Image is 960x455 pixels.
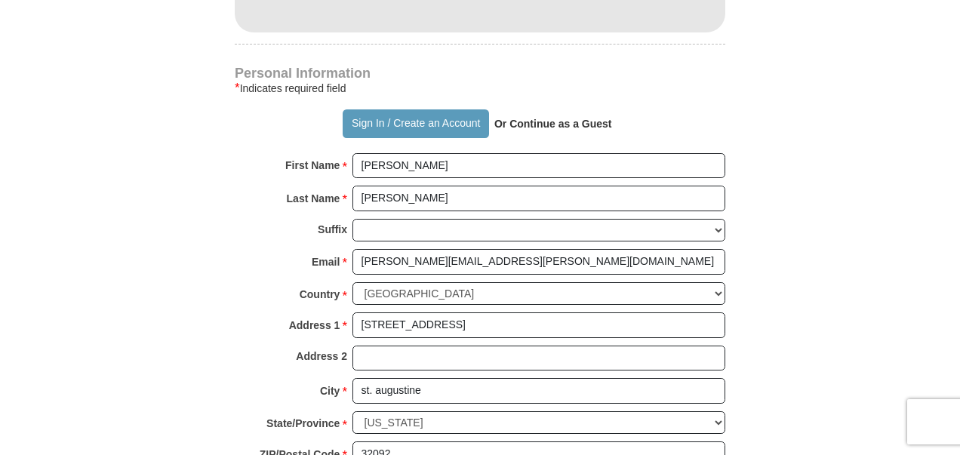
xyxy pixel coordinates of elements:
[235,67,725,79] h4: Personal Information
[235,79,725,97] div: Indicates required field
[343,109,488,138] button: Sign In / Create an Account
[287,188,340,209] strong: Last Name
[318,219,347,240] strong: Suffix
[266,413,340,434] strong: State/Province
[300,284,340,305] strong: Country
[320,380,340,401] strong: City
[289,315,340,336] strong: Address 1
[285,155,340,176] strong: First Name
[312,251,340,272] strong: Email
[296,346,347,367] strong: Address 2
[494,118,612,130] strong: Or Continue as a Guest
